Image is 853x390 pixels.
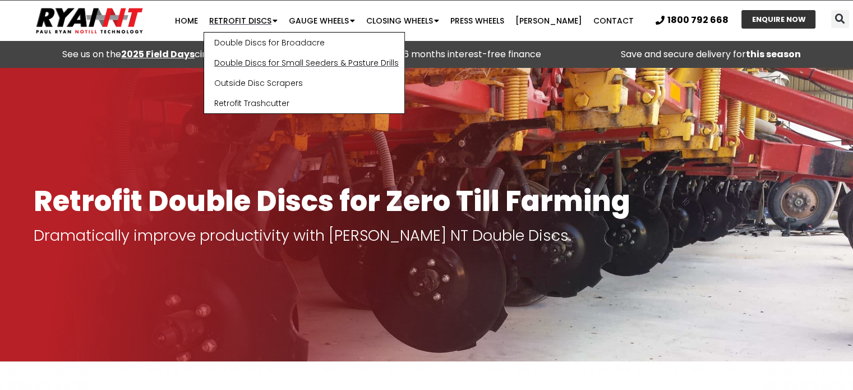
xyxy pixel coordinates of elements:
a: Double Discs for Small Seeders & Pasture Drills [204,53,404,73]
a: ENQUIRE NOW [741,10,815,29]
img: Ryan NT logo [34,3,146,38]
a: Outside Disc Scrapers [204,73,404,93]
a: Gauge Wheels [283,10,361,32]
p: Save and secure delivery for [574,47,847,62]
p: Buy Now Pay Later – 6 months interest-free finance [290,47,563,62]
a: 2025 Field Days [121,48,195,61]
ul: Retrofit Discs [204,32,405,114]
a: Retrofit Trashcutter [204,93,404,113]
h1: Retrofit Double Discs for Zero Till Farming [34,186,819,217]
a: Closing Wheels [361,10,445,32]
nav: Menu [165,10,643,32]
a: Double Discs for Broadacre [204,33,404,53]
p: Dramatically improve productivity with [PERSON_NAME] NT Double Discs. [34,228,819,244]
strong: this season [746,48,801,61]
a: Press Wheels [445,10,510,32]
a: [PERSON_NAME] [510,10,588,32]
a: Retrofit Discs [204,10,283,32]
a: Contact [588,10,639,32]
div: Search [831,10,849,28]
span: 1800 792 668 [667,16,728,25]
a: 1800 792 668 [656,16,728,25]
a: Home [169,10,204,32]
span: ENQUIRE NOW [751,16,805,23]
div: See us on the circuit [6,47,279,62]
